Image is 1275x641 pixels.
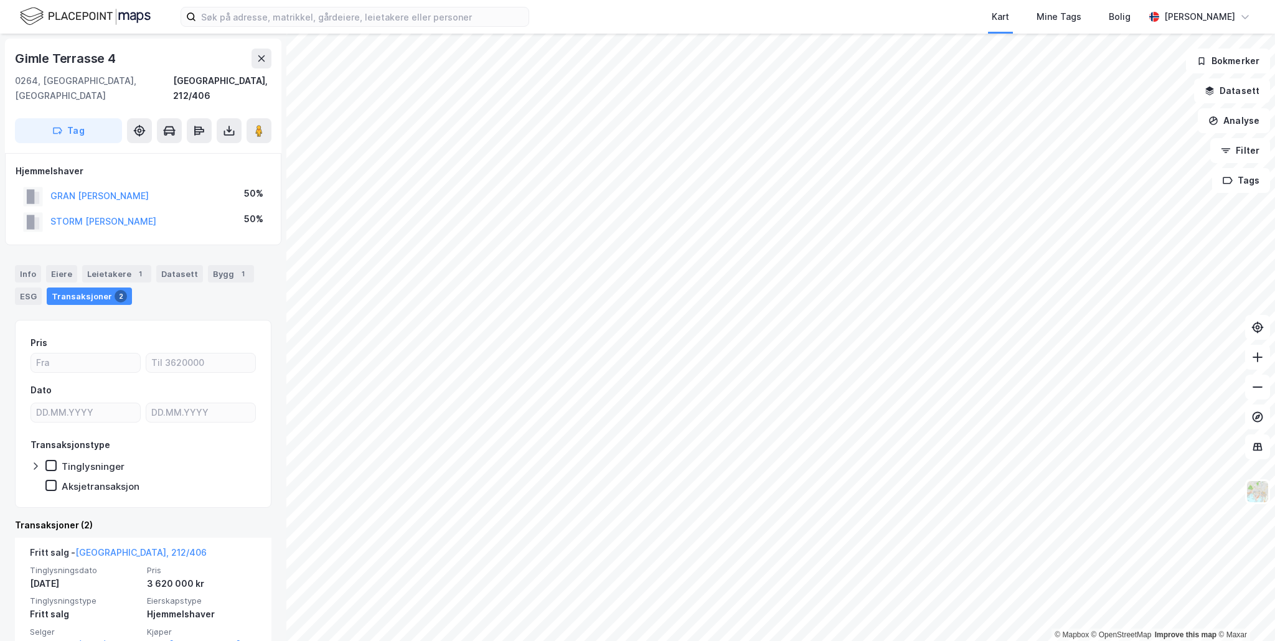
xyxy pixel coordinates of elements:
[30,627,139,637] span: Selger
[75,547,207,558] a: [GEOGRAPHIC_DATA], 212/406
[30,596,139,606] span: Tinglysningstype
[147,565,256,576] span: Pris
[1246,480,1269,503] img: Z
[30,565,139,576] span: Tinglysningsdato
[156,265,203,283] div: Datasett
[62,461,125,472] div: Tinglysninger
[237,268,249,280] div: 1
[1213,581,1275,641] div: Kontrollprogram for chat
[196,7,529,26] input: Søk på adresse, matrikkel, gårdeiere, leietakere eller personer
[173,73,271,103] div: [GEOGRAPHIC_DATA], 212/406
[147,576,256,591] div: 3 620 000 kr
[1210,138,1270,163] button: Filter
[1155,630,1216,639] a: Improve this map
[146,353,255,372] input: Til 3620000
[15,288,42,305] div: ESG
[244,212,263,227] div: 50%
[1055,630,1089,639] a: Mapbox
[244,186,263,201] div: 50%
[16,164,271,179] div: Hjemmelshaver
[46,265,77,283] div: Eiere
[15,73,173,103] div: 0264, [GEOGRAPHIC_DATA], [GEOGRAPHIC_DATA]
[30,545,207,565] div: Fritt salg -
[1194,78,1270,103] button: Datasett
[208,265,254,283] div: Bygg
[62,480,139,492] div: Aksjetransaksjon
[1037,9,1081,24] div: Mine Tags
[134,268,146,280] div: 1
[31,353,140,372] input: Fra
[30,607,139,622] div: Fritt salg
[115,290,127,302] div: 2
[1091,630,1152,639] a: OpenStreetMap
[1212,168,1270,193] button: Tags
[31,335,47,350] div: Pris
[82,265,151,283] div: Leietakere
[20,6,151,27] img: logo.f888ab2527a4732fd821a326f86c7f29.svg
[1186,49,1270,73] button: Bokmerker
[15,265,41,283] div: Info
[1164,9,1235,24] div: [PERSON_NAME]
[31,437,110,452] div: Transaksjonstype
[147,627,256,637] span: Kjøper
[146,403,255,422] input: DD.MM.YYYY
[147,596,256,606] span: Eierskapstype
[992,9,1009,24] div: Kart
[1109,9,1131,24] div: Bolig
[31,403,140,422] input: DD.MM.YYYY
[31,383,52,398] div: Dato
[15,518,271,533] div: Transaksjoner (2)
[15,49,118,68] div: Gimle Terrasse 4
[1213,581,1275,641] iframe: Chat Widget
[1198,108,1270,133] button: Analyse
[47,288,132,305] div: Transaksjoner
[147,607,256,622] div: Hjemmelshaver
[30,576,139,591] div: [DATE]
[15,118,122,143] button: Tag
